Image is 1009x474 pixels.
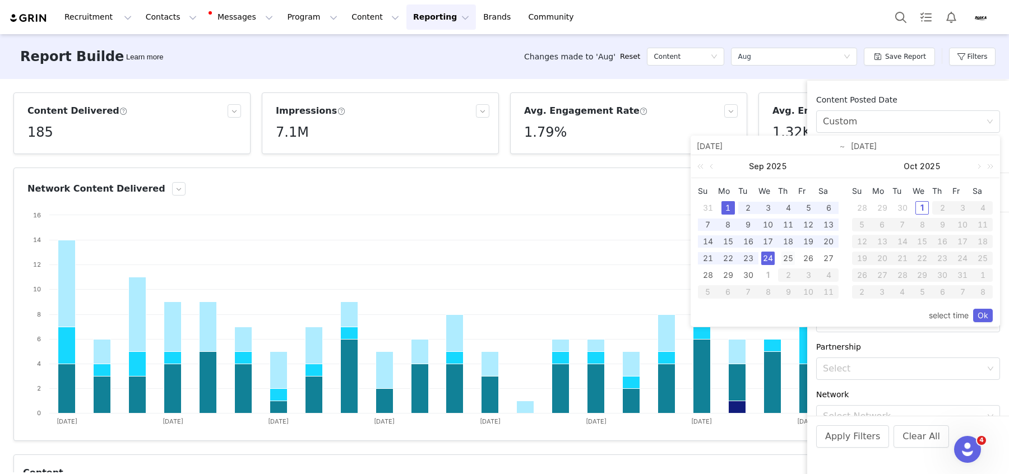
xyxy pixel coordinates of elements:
a: Previous month (PageUp) [707,155,718,178]
text: [DATE] [163,417,183,425]
div: Tooltip anchor [124,52,165,63]
a: grin logo [9,13,48,24]
div: 11 [818,285,839,299]
th: Fri [952,183,973,199]
td: October 7, 2025 [892,216,913,233]
div: 12 [852,235,872,248]
div: 25 [973,252,993,265]
div: 11 [973,218,993,231]
td: September 11, 2025 [778,216,798,233]
span: We [913,186,933,196]
div: 2 [852,285,872,299]
span: We [758,186,779,196]
text: [DATE] [57,417,77,425]
div: 4 [892,285,913,299]
div: 30 [896,201,909,215]
button: Messages [204,4,280,30]
div: 1 [915,201,929,215]
div: 10 [952,218,973,231]
h3: Report Builder [20,47,131,67]
td: September 17, 2025 [758,233,779,250]
iframe: Intercom live chat [954,436,981,463]
span: Su [852,186,872,196]
div: 25 [781,252,795,265]
td: October 31, 2025 [952,267,973,284]
span: Su [698,186,718,196]
h3: Network Content Delivered [27,182,165,196]
div: 26 [802,252,815,265]
td: September 29, 2025 [872,199,892,216]
text: 2 [37,384,41,392]
div: 22 [913,252,933,265]
td: October 9, 2025 [932,216,952,233]
th: Sun [852,183,872,199]
a: Reset [620,51,640,62]
td: September 7, 2025 [698,216,718,233]
td: September 18, 2025 [778,233,798,250]
div: 3 [872,285,892,299]
div: 9 [742,218,755,231]
a: 2025 [919,155,942,178]
th: Wed [913,183,933,199]
div: 23 [742,252,755,265]
td: October 2, 2025 [932,199,952,216]
text: 10 [33,285,41,293]
td: September 14, 2025 [698,233,718,250]
h5: Content [654,48,681,65]
th: Mon [718,183,738,199]
button: Apply Filters [816,425,889,448]
th: Tue [892,183,913,199]
td: October 14, 2025 [892,233,913,250]
th: Sat [818,183,839,199]
td: October 15, 2025 [913,233,933,250]
div: 3 [798,268,818,282]
td: October 5, 2025 [852,216,872,233]
td: September 10, 2025 [758,216,779,233]
td: October 28, 2025 [892,267,913,284]
div: 4 [818,268,839,282]
div: 5 [698,285,718,299]
span: Fr [798,186,818,196]
td: November 7, 2025 [952,284,973,300]
td: September 28, 2025 [852,199,872,216]
text: [DATE] [586,417,607,425]
div: 22 [721,252,735,265]
td: October 12, 2025 [852,233,872,250]
a: Tasks [914,4,938,30]
div: 4 [781,201,795,215]
div: 26 [852,268,872,282]
td: October 1, 2025 [913,199,933,216]
text: 6 [37,335,41,343]
td: September 1, 2025 [718,199,738,216]
div: 1 [721,201,735,215]
h3: Avg. Eng. Per Content [772,104,892,118]
td: October 26, 2025 [852,267,872,284]
div: Partnership [816,341,1000,353]
text: 14 [33,236,41,244]
div: 27 [822,252,835,265]
button: Clear All [894,425,949,448]
div: 15 [913,235,933,248]
div: 19 [802,235,815,248]
td: October 7, 2025 [738,284,758,300]
div: 14 [892,235,913,248]
button: Contacts [139,4,203,30]
i: icon: down [987,413,994,421]
span: Fr [952,186,973,196]
div: 5 [852,218,872,231]
td: September 8, 2025 [718,216,738,233]
td: September 23, 2025 [738,250,758,267]
td: September 30, 2025 [738,267,758,284]
button: Filters [949,48,996,66]
div: Custom [823,111,857,132]
td: October 2, 2025 [778,267,798,284]
td: October 18, 2025 [973,233,993,250]
td: October 9, 2025 [778,284,798,300]
td: October 6, 2025 [872,216,892,233]
th: Thu [778,183,798,199]
td: October 23, 2025 [932,250,952,267]
div: 9 [778,285,798,299]
h5: 7.1M [276,122,309,142]
a: Oct [902,155,919,178]
td: September 29, 2025 [718,267,738,284]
